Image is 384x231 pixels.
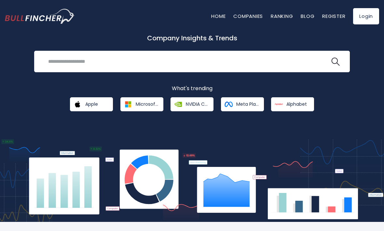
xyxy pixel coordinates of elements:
img: search icon [331,58,340,66]
span: Microsoft Corporation [136,101,159,107]
a: Meta Platforms [221,97,264,111]
img: bullfincher logo [5,9,75,24]
a: Home [211,13,226,20]
a: Apple [70,97,113,111]
span: Alphabet [286,101,307,107]
a: Alphabet [271,97,314,111]
a: Blog [301,13,314,20]
p: Company Insights & Trends [5,34,379,42]
span: Meta Platforms [236,101,259,107]
a: Ranking [271,13,293,20]
a: Go to homepage [5,9,75,24]
a: Companies [233,13,263,20]
a: NVIDIA Corporation [171,97,213,111]
a: Login [353,8,379,24]
a: Register [322,13,345,20]
span: NVIDIA Corporation [186,101,209,107]
a: Microsoft Corporation [120,97,163,111]
span: Apple [85,101,98,107]
p: What's trending [5,85,379,92]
